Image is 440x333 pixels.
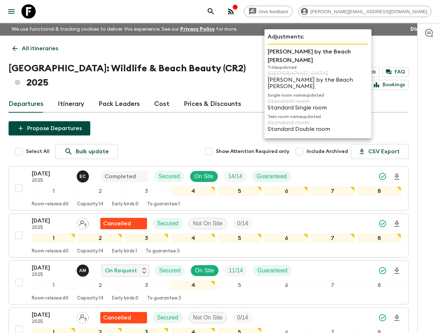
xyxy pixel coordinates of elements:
[58,96,84,113] a: Itinerary
[393,314,401,322] svg: Download Onboarding
[32,296,69,301] p: Room release: 60
[358,234,401,243] div: 8
[77,173,90,178] span: Eduardo Caravaca
[180,27,215,32] a: Privacy Policy
[147,201,180,207] p: To guarantee: 1
[77,296,103,301] p: Capacity: 14
[9,121,90,135] button: Propose Departures
[264,234,308,243] div: 6
[32,201,69,207] p: Room release: 60
[171,186,215,196] div: 4
[268,114,368,119] p: Twin room name updated
[112,296,138,301] p: Early birds: 0
[22,44,58,53] p: All itineraries
[378,313,387,322] svg: Synced Successfully
[77,314,89,319] span: Assign pack leader
[268,126,368,132] p: Standard Double room
[32,249,69,254] p: Room release: 60
[158,172,180,181] p: Secured
[358,281,401,290] div: 8
[78,186,122,196] div: 2
[100,312,147,323] div: Flash Pack cancellation
[378,266,387,275] svg: Synced Successfully
[311,234,354,243] div: 7
[195,266,214,275] p: On Site
[307,148,348,155] span: Include Archived
[268,47,368,65] p: [PERSON_NAME] by the Beach [PERSON_NAME]
[159,266,181,275] p: Secured
[218,234,262,243] div: 5
[264,186,308,196] div: 6
[147,296,181,301] p: To guarantee: 3
[98,96,140,113] a: Pack Leaders
[103,219,131,228] p: Cancelled
[78,234,122,243] div: 2
[311,186,354,196] div: 7
[77,220,89,225] span: Assign pack leader
[255,9,292,14] span: Give feedback
[32,319,71,325] p: 2025
[77,249,103,254] p: Capacity: 14
[32,216,71,225] p: [DATE]
[112,201,138,207] p: Early birds: 0
[393,267,401,275] svg: Download Onboarding
[268,77,368,89] p: [PERSON_NAME] by the Beach [PERSON_NAME]
[268,70,368,77] p: [GEOGRAPHIC_DATA]
[193,219,223,228] p: Not On Site
[370,80,409,90] a: Bookings
[307,9,431,14] span: [PERSON_NAME][EMAIL_ADDRESS][DOMAIN_NAME]
[32,281,75,290] div: 1
[76,147,109,156] p: Bulk update
[157,219,178,228] p: Secured
[77,267,90,272] span: Allan Morales
[154,96,170,113] a: Cost
[105,266,137,275] p: On Request
[218,281,262,290] div: 5
[393,173,401,181] svg: Download Onboarding
[257,266,288,275] p: Guaranteed
[358,186,401,196] div: 8
[32,169,71,178] p: [DATE]
[351,144,409,159] button: CSV Export
[268,92,368,98] p: Single room name updated
[409,24,431,34] button: Dismiss
[229,266,243,275] p: 11 / 14
[112,249,137,254] p: Early birds: 1
[157,313,178,322] p: Secured
[9,23,240,36] p: We use functional & tracking cookies to deliver this experience. See our for more.
[79,268,86,273] p: A M
[9,61,262,90] h1: [GEOGRAPHIC_DATA]: Wildlife & Beach Beauty (CR2) 2025
[268,32,368,41] p: Adjustments:
[103,313,131,322] p: Cancelled
[32,263,71,272] p: [DATE]
[125,186,168,196] div: 3
[268,98,368,104] p: Standard room
[393,220,401,228] svg: Download Onboarding
[184,96,241,113] a: Prices & Discounts
[383,67,409,77] a: FAQ
[268,104,368,111] p: Standard Single room
[32,234,75,243] div: 1
[100,218,147,229] div: Flash Pack cancellation
[32,311,71,319] p: [DATE]
[26,148,50,155] span: Select All
[268,119,368,126] p: Standard room
[311,281,354,290] div: 7
[268,65,368,70] p: Title updated
[378,172,387,181] svg: Synced Successfully
[204,4,218,19] button: search adventures
[378,219,387,228] svg: Synced Successfully
[216,148,289,155] span: Show Attention Required only
[105,172,136,181] p: Completed
[224,265,247,276] div: Trip Fill
[193,313,223,322] p: Not On Site
[237,313,248,322] p: 0 / 14
[78,281,122,290] div: 2
[194,172,213,181] p: On Site
[218,186,262,196] div: 5
[233,312,252,323] div: Trip Fill
[171,281,215,290] div: 4
[32,272,71,278] p: 2025
[171,234,215,243] div: 4
[233,218,252,229] div: Trip Fill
